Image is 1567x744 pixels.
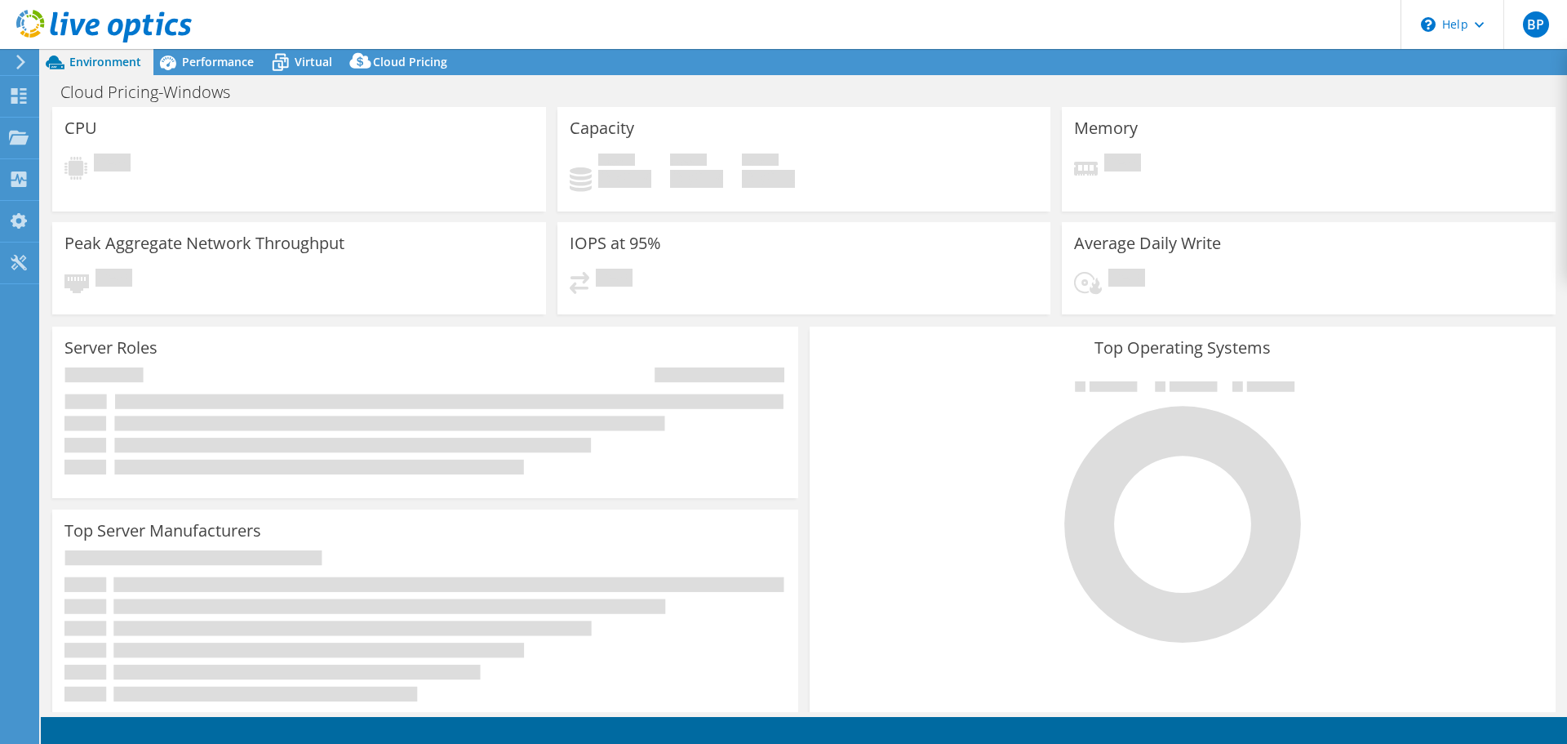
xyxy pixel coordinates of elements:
h3: Server Roles [64,339,158,357]
h1: Cloud Pricing-Windows [53,83,255,101]
span: Cloud Pricing [373,54,447,69]
span: Pending [95,269,132,291]
svg: \n [1421,17,1436,32]
span: Total [742,154,779,170]
h4: 0 GiB [598,170,651,188]
span: Pending [94,154,131,176]
span: Performance [182,54,254,69]
h4: 0 GiB [742,170,795,188]
span: Free [670,154,707,170]
h3: Average Daily Write [1074,234,1221,252]
span: Pending [1104,154,1141,176]
span: Used [598,154,635,170]
span: BP [1523,11,1549,38]
h4: 0 GiB [670,170,723,188]
h3: Peak Aggregate Network Throughput [64,234,344,252]
span: Environment [69,54,141,69]
h3: CPU [64,119,97,137]
h3: Capacity [570,119,634,137]
h3: Top Server Manufacturers [64,522,261,540]
h3: Top Operating Systems [822,339,1543,357]
span: Pending [1108,269,1145,291]
h3: Memory [1074,119,1138,137]
span: Virtual [295,54,332,69]
h3: IOPS at 95% [570,234,661,252]
span: Pending [596,269,633,291]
